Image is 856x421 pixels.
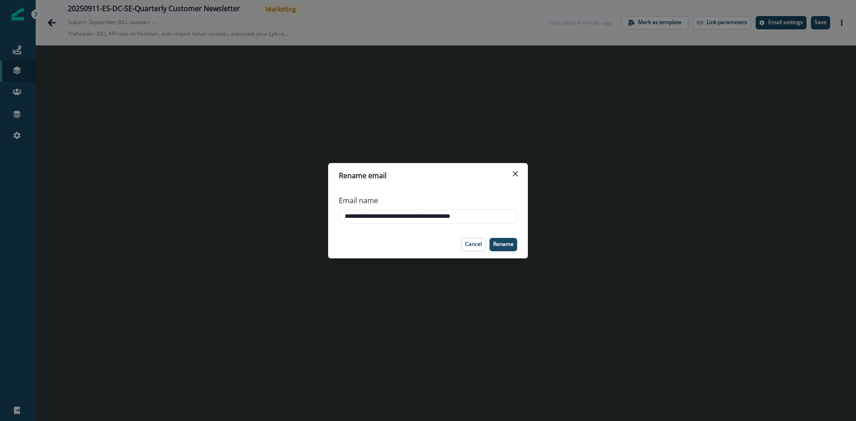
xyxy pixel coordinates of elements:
[465,241,482,247] p: Cancel
[508,167,523,181] button: Close
[493,241,514,247] p: Rename
[461,238,486,251] button: Cancel
[490,238,517,251] button: Rename
[339,195,378,206] p: Email name
[339,170,387,181] p: Rename email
